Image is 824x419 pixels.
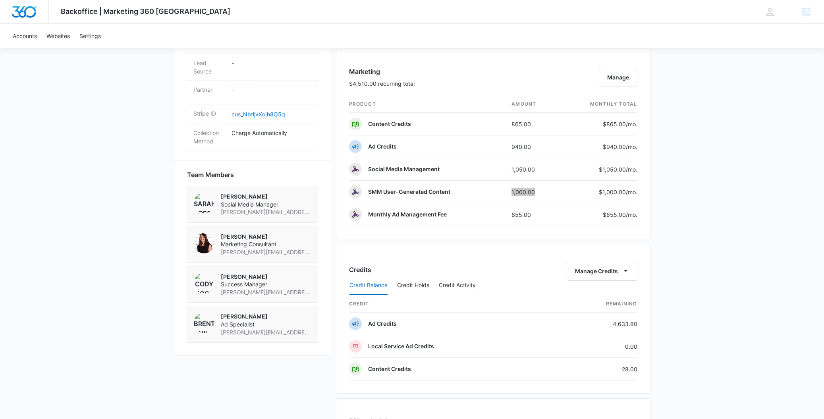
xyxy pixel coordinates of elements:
[187,104,318,124] div: Stripe IDcus_NbtljvXoIh8Q5q
[626,189,637,195] span: /mo.
[221,201,311,209] span: Social Media Manager
[194,273,214,293] img: Cody McCoy
[368,143,397,151] p: Ad Credits
[553,358,637,380] td: 28.00
[193,129,225,145] dt: Collection Method
[61,7,230,15] span: Backoffice | Marketing 360 [GEOGRAPHIC_DATA]
[567,262,637,281] button: Manage Credits
[599,188,637,196] p: $1,000.00
[187,124,318,151] div: Collection MethodCharge Automatically
[626,211,637,218] span: /mo.
[221,248,311,256] span: [PERSON_NAME][EMAIL_ADDRESS][PERSON_NAME][DOMAIN_NAME]
[221,193,311,201] p: [PERSON_NAME]
[553,295,637,313] th: Remaining
[368,365,411,373] p: Content Credits
[349,67,415,76] h3: Marketing
[221,233,311,241] p: [PERSON_NAME]
[349,96,506,113] th: product
[193,85,225,94] dt: Partner
[553,313,637,335] td: 4,633.80
[75,24,106,48] a: Settings
[232,85,312,94] p: -
[187,54,318,81] div: Lead Source-
[505,96,560,113] th: amount
[349,276,388,295] button: Credit Balance
[368,342,434,350] p: Local Service Ad Credits
[505,203,560,226] td: 655.00
[600,120,637,128] p: $865.00
[505,181,560,203] td: 1,000.00
[349,79,415,88] p: $4,510.00 recurring total
[626,166,637,173] span: /mo.
[505,113,560,135] td: 865.00
[221,273,311,281] p: [PERSON_NAME]
[194,193,214,213] img: Sarah Voegtlin
[439,276,476,295] button: Credit Activity
[194,313,214,333] img: Brent Avila
[349,265,371,274] h3: Credits
[193,59,225,75] dt: Lead Source
[397,276,429,295] button: Credit Holds
[221,240,311,248] span: Marketing Consultant
[42,24,75,48] a: Websites
[221,313,311,321] p: [PERSON_NAME]
[221,328,311,336] span: [PERSON_NAME][EMAIL_ADDRESS][PERSON_NAME][DOMAIN_NAME]
[599,68,637,87] button: Manage
[187,81,318,104] div: Partner-
[232,59,312,67] p: -
[368,210,447,218] p: Monthly Ad Management Fee
[368,320,397,328] p: Ad Credits
[600,210,637,219] p: $655.00
[626,121,637,127] span: /mo.
[232,129,312,137] p: Charge Automatically
[194,233,214,253] img: Elizabeth Berndt
[560,96,637,113] th: monthly total
[221,280,311,288] span: Success Manager
[368,120,411,128] p: Content Credits
[193,109,225,118] dt: Stripe ID
[553,335,637,358] td: 0.00
[187,170,234,180] span: Team Members
[600,143,637,151] p: $940.00
[8,24,42,48] a: Accounts
[349,295,553,313] th: credit
[368,165,440,173] p: Social Media Management
[626,143,637,150] span: /mo.
[599,165,637,174] p: $1,050.00
[505,135,560,158] td: 940.00
[505,158,560,181] td: 1,050.00
[368,188,450,196] p: SMM User-Generated Content
[232,111,285,118] a: cus_NbtljvXoIh8Q5q
[221,288,311,296] span: [PERSON_NAME][EMAIL_ADDRESS][PERSON_NAME][DOMAIN_NAME]
[221,208,311,216] span: [PERSON_NAME][EMAIL_ADDRESS][PERSON_NAME][DOMAIN_NAME]
[221,321,311,328] span: Ad Specialist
